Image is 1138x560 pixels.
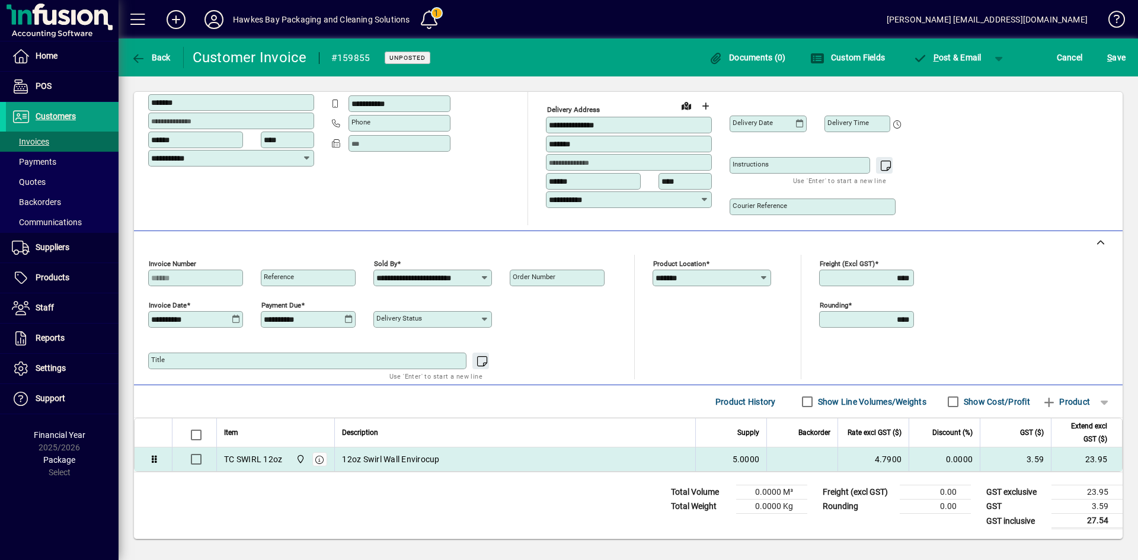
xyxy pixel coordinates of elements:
mat-label: Invoice number [149,260,196,268]
mat-label: Sold by [374,260,397,268]
span: Discount (%) [932,426,973,439]
td: Freight (excl GST) [817,485,900,500]
a: Settings [6,354,119,383]
td: 0.00 [900,485,971,500]
span: Description [342,426,378,439]
td: GST [980,500,1051,514]
a: Support [6,384,119,414]
span: P [934,53,939,62]
div: [PERSON_NAME] [EMAIL_ADDRESS][DOMAIN_NAME] [887,10,1088,29]
a: Payments [6,152,119,172]
mat-label: Rounding [820,301,848,309]
mat-label: Delivery status [376,314,422,322]
div: #159855 [331,49,370,68]
span: Supply [737,426,759,439]
a: View on map [677,96,696,115]
div: Hawkes Bay Packaging and Cleaning Solutions [233,10,410,29]
span: S [1107,53,1112,62]
a: Home [6,41,119,71]
div: TC SWIRL 12oz [224,453,282,465]
a: Backorders [6,192,119,212]
span: Financial Year [34,430,85,440]
span: Products [36,273,69,282]
mat-label: Phone [351,118,370,126]
button: Profile [195,9,233,30]
td: 0.0000 [909,447,980,471]
td: 0.00 [900,500,971,514]
span: Back [131,53,171,62]
span: Product [1042,392,1090,411]
app-page-header-button: Back [119,47,184,68]
span: Product History [715,392,776,411]
td: GST exclusive [980,485,1051,500]
span: Item [224,426,238,439]
td: 3.59 [980,447,1051,471]
a: Reports [6,324,119,353]
span: Payments [12,157,56,167]
td: Rounding [817,500,900,514]
span: Suppliers [36,242,69,252]
span: POS [36,81,52,91]
button: Product [1036,391,1096,412]
span: Documents (0) [709,53,786,62]
button: Back [128,47,174,68]
span: Unposted [389,54,426,62]
span: 12oz Swirl Wall Envirocup [342,453,439,465]
label: Show Cost/Profit [961,396,1030,408]
mat-label: Order number [513,273,555,281]
td: 27.54 [1051,514,1123,529]
span: Backorder [798,426,830,439]
button: Choose address [696,97,715,116]
mat-hint: Use 'Enter' to start a new line [793,174,886,187]
button: Custom Fields [807,47,888,68]
div: Customer Invoice [193,48,307,67]
mat-label: Title [151,356,165,364]
span: Backorders [12,197,61,207]
button: Save [1104,47,1129,68]
span: Package [43,455,75,465]
mat-label: Payment due [261,301,301,309]
mat-label: Reference [264,273,294,281]
mat-label: Courier Reference [733,201,787,210]
a: Suppliers [6,233,119,263]
td: 0.0000 M³ [736,485,807,500]
td: Total Volume [665,485,736,500]
button: Add [157,9,195,30]
span: Central [293,453,306,466]
button: Documents (0) [706,47,789,68]
span: Custom Fields [810,53,885,62]
a: POS [6,72,119,101]
a: Products [6,263,119,293]
mat-label: Delivery date [733,119,773,127]
a: Invoices [6,132,119,152]
td: 3.59 [1051,500,1123,514]
span: GST ($) [1020,426,1044,439]
span: Staff [36,303,54,312]
span: Support [36,393,65,403]
button: Post & Email [907,47,987,68]
a: Knowledge Base [1099,2,1123,41]
td: 23.95 [1051,485,1123,500]
span: ave [1107,48,1126,67]
span: Communications [12,217,82,227]
span: Settings [36,363,66,373]
span: Home [36,51,57,60]
mat-label: Instructions [733,160,769,168]
a: Staff [6,293,119,323]
a: Communications [6,212,119,232]
label: Show Line Volumes/Weights [816,396,926,408]
span: Customers [36,111,76,121]
span: Extend excl GST ($) [1059,420,1107,446]
span: Reports [36,333,65,343]
a: Quotes [6,172,119,192]
span: Invoices [12,137,49,146]
span: Cancel [1057,48,1083,67]
td: Total Weight [665,500,736,514]
mat-label: Invoice date [149,301,187,309]
button: Product History [711,391,781,412]
mat-label: Freight (excl GST) [820,260,875,268]
td: GST inclusive [980,514,1051,529]
button: Cancel [1054,47,1086,68]
span: Quotes [12,177,46,187]
span: Rate excl GST ($) [848,426,902,439]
